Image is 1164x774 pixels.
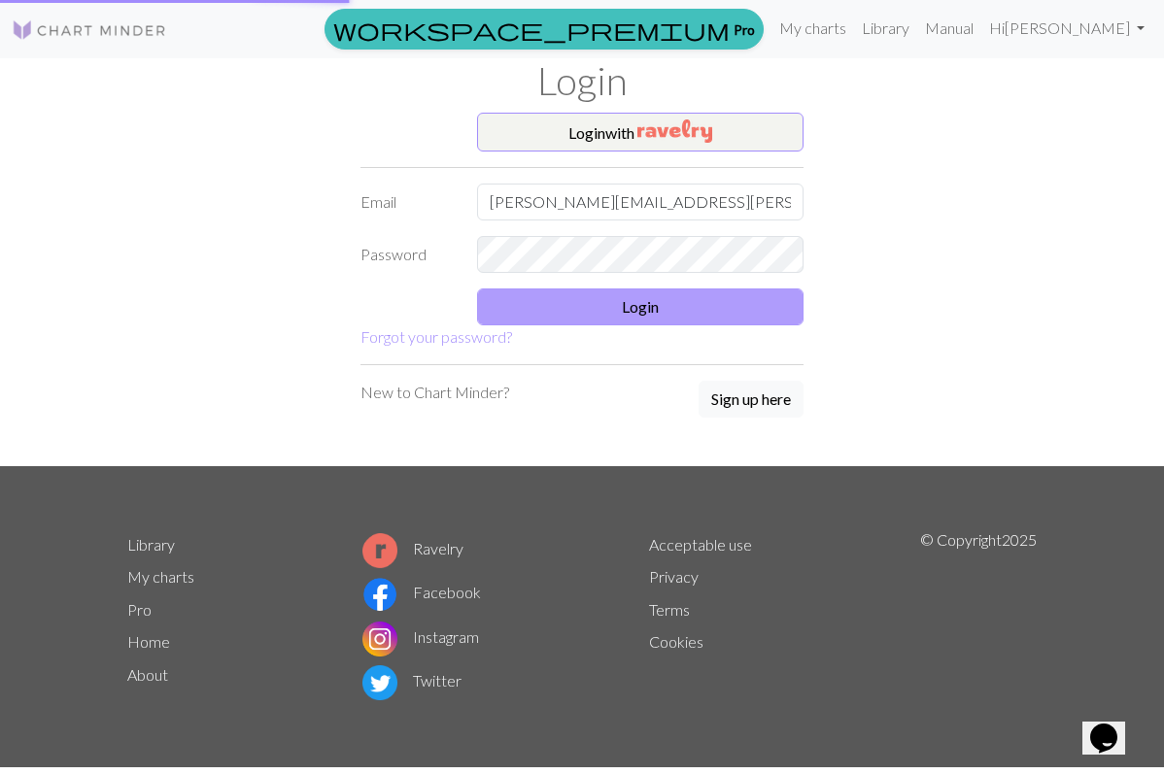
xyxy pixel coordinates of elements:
[362,533,397,568] img: Ravelry logo
[362,671,462,690] a: Twitter
[325,9,764,50] a: Pro
[362,665,397,700] img: Twitter logo
[127,567,194,586] a: My charts
[477,113,804,151] button: Loginwith
[917,9,981,48] a: Manual
[649,567,699,586] a: Privacy
[362,627,479,646] a: Instagram
[649,632,703,651] a: Cookies
[477,288,804,325] button: Login
[920,528,1037,705] p: © Copyright 2025
[854,9,917,48] a: Library
[649,600,690,619] a: Terms
[116,58,1048,105] h1: Login
[637,119,712,143] img: Ravelry
[360,327,512,346] a: Forgot your password?
[127,665,168,684] a: About
[362,622,397,656] img: Instagram logo
[362,583,481,601] a: Facebook
[333,16,730,43] span: workspace_premium
[1082,696,1145,755] iframe: chat widget
[12,18,167,42] img: Logo
[362,539,463,557] a: Ravelry
[349,236,465,273] label: Password
[362,577,397,612] img: Facebook logo
[127,535,175,554] a: Library
[699,381,804,418] button: Sign up here
[981,9,1152,48] a: Hi[PERSON_NAME]
[699,381,804,420] a: Sign up here
[127,632,170,651] a: Home
[360,381,509,404] p: New to Chart Minder?
[771,9,854,48] a: My charts
[649,535,752,554] a: Acceptable use
[127,600,152,619] a: Pro
[349,184,465,220] label: Email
